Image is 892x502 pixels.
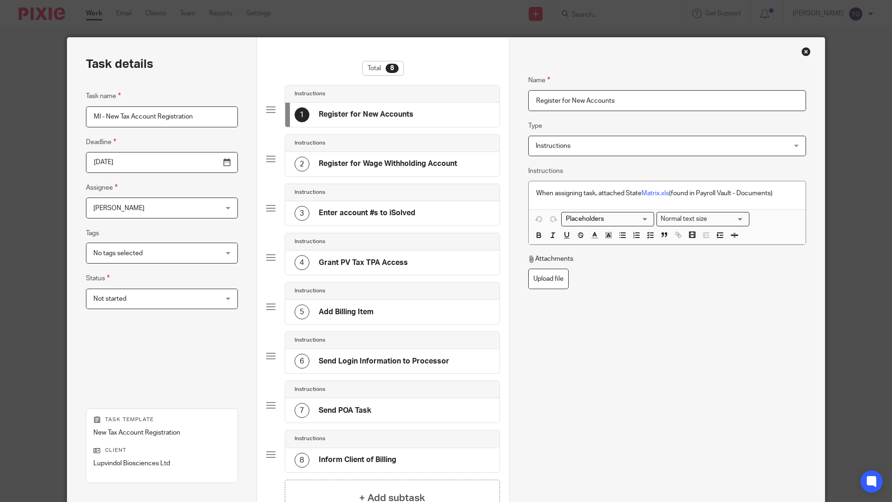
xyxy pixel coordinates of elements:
h4: Send Login Information to Processor [319,357,449,366]
p: Client [93,447,230,454]
h4: Instructions [295,435,325,443]
h4: Enter account #s to iSolved [319,208,415,218]
span: Instructions [536,143,571,149]
div: Search for option [561,212,654,226]
h4: Add Billing Item [319,307,374,317]
h4: Send POA Task [319,406,371,416]
div: Close this dialog window [801,47,811,56]
p: Lupvindol Biosciences Ltd [93,459,230,468]
div: 8 [386,64,399,73]
div: 8 [295,453,309,468]
h4: Instructions [295,337,325,344]
label: Upload file [528,269,569,290]
div: Search for option [656,212,749,226]
h2: Task details [86,56,153,72]
label: Tags [86,229,99,238]
h4: Register for Wage Withholding Account [319,159,457,169]
div: 6 [295,354,309,369]
h4: Instructions [295,90,325,98]
p: When assigning task, attached State (found in Payroll Vault - Documents) [536,189,798,198]
input: Search for option [710,214,744,224]
h4: Inform Client of Billing [319,455,396,465]
div: 3 [295,206,309,221]
span: Normal text size [659,214,709,224]
label: Type [528,121,542,131]
input: Task name [86,106,238,127]
p: Attachments [528,254,573,264]
label: Task name [86,91,121,101]
h4: Grant PV Tax TPA Access [319,258,408,268]
div: 5 [295,304,309,319]
label: Name [528,75,550,86]
div: 2 [295,157,309,172]
h4: Instructions [295,287,325,295]
p: Task template [93,416,230,423]
label: Assignee [86,182,118,193]
span: [PERSON_NAME] [93,205,144,211]
h4: Instructions [295,386,325,393]
a: Matrix.xls [642,190,669,197]
input: Use the arrow keys to pick a date [86,152,238,173]
div: 4 [295,255,309,270]
span: No tags selected [93,250,143,257]
h4: Instructions [295,189,325,196]
div: Text styles [656,212,749,226]
label: Deadline [86,137,116,147]
h4: Instructions [295,238,325,245]
h4: Instructions [295,139,325,147]
div: Placeholders [561,212,654,226]
div: 7 [295,403,309,418]
span: Not started [93,296,126,302]
input: Search for option [563,214,649,224]
p: New Tax Account Registration [93,428,230,437]
h4: Register for New Accounts [319,110,413,119]
div: 1 [295,107,309,122]
label: Instructions [528,166,563,176]
label: Status [86,273,110,284]
div: Total [362,61,404,76]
